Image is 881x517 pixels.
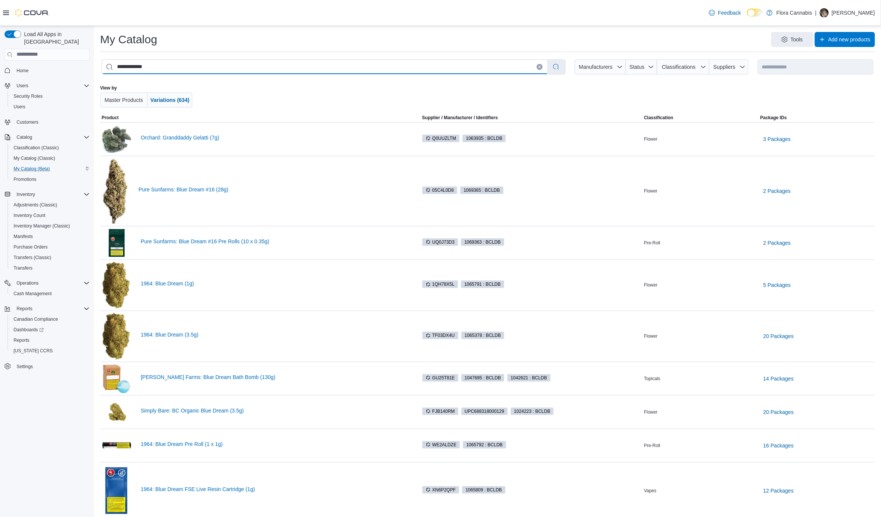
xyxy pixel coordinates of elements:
[8,221,93,231] button: Inventory Manager (Classic)
[626,59,657,74] button: Status
[8,314,93,324] button: Canadian Compliance
[763,239,791,247] span: 2 Packages
[461,238,504,246] span: 1069363 : BCLDB
[11,325,47,334] a: Dashboards
[422,186,457,194] span: 05C4L0D8
[141,441,409,447] a: 1964: Blue Dream Pre Roll (1 x 1g)
[642,441,759,450] div: Pre-Roll
[14,233,33,240] span: Manifests
[642,408,759,417] div: Flower
[463,135,506,142] span: 1063935 : BCLDB
[8,153,93,164] button: My Catalog (Classic)
[11,143,90,152] span: Classification (Classic)
[11,315,61,324] a: Canadian Compliance
[14,304,35,313] button: Reports
[642,332,759,341] div: Flower
[102,312,132,360] img: 1964: Blue Dream (3.5g)
[575,59,626,74] button: Manufacturers
[706,5,744,20] a: Feedback
[464,187,500,194] span: 1069365 : BCLDB
[426,441,457,448] span: WE2ALDZE
[141,408,409,414] a: Simply Bare: BC Organic Blue Dream (3.5g)
[11,200,90,209] span: Adjustments (Classic)
[11,92,90,101] span: Security Roles
[8,210,93,221] button: Inventory Count
[11,92,46,101] a: Security Roles
[426,408,455,415] span: FJB140RM
[11,264,35,273] a: Transfers
[14,118,41,127] a: Customers
[11,154,90,163] span: My Catalog (Classic)
[105,97,143,103] span: Master Products
[2,117,93,127] button: Customers
[426,374,455,381] span: GU25T81E
[14,279,90,288] span: Operations
[8,164,93,174] button: My Catalog (Beta)
[11,289,55,298] a: Cash Management
[644,115,673,121] span: Classification
[426,281,455,288] span: 1QH78X5L
[17,364,33,370] span: Settings
[426,187,454,194] span: 05C4L0D8
[657,59,709,74] button: Classifications
[8,242,93,252] button: Purchase Orders
[763,187,791,195] span: 2 Packages
[511,408,554,415] span: 1024223 : BCLDB
[8,263,93,273] button: Transfers
[14,202,57,208] span: Adjustments (Classic)
[11,102,90,111] span: Users
[14,223,70,229] span: Inventory Manager (Classic)
[11,253,54,262] a: Transfers (Classic)
[8,143,93,153] button: Classification (Classic)
[763,332,794,340] span: 20 Packages
[514,408,551,415] span: 1024223 : BCLDB
[14,176,37,182] span: Promotions
[11,243,51,252] a: Purchase Orders
[8,252,93,263] button: Transfers (Classic)
[642,135,759,144] div: Flower
[11,200,60,209] a: Adjustments (Classic)
[464,281,501,288] span: 1065791 : BCLDB
[791,36,803,43] span: Tools
[507,374,551,382] span: 1042621 : BCLDB
[466,487,502,493] span: 1065809 : BCLDB
[760,329,797,344] button: 20 Packages
[465,374,501,381] span: 1047695 : BCLDB
[466,135,502,142] span: 1063935 : BCLDB
[461,332,505,339] span: 1065378 : BCLDB
[8,346,93,356] button: [US_STATE] CCRS
[2,361,93,371] button: Settings
[17,134,32,140] span: Catalog
[763,487,794,494] span: 12 Packages
[642,374,759,383] div: Topicals
[461,408,508,415] span: UPC688318000129
[11,143,62,152] a: Classification (Classic)
[21,30,90,45] span: Load All Apps in [GEOGRAPHIC_DATA]
[718,9,741,17] span: Feedback
[151,97,190,103] span: Variations (634)
[11,175,90,184] span: Promotions
[11,164,53,173] a: My Catalog (Beta)
[141,135,409,141] a: Orchard: Granddaddy Gelatti (7g)
[815,32,875,47] button: Add new products
[462,486,505,494] span: 1065809 : BCLDB
[11,346,90,355] span: Washington CCRS
[138,186,409,193] a: Pure Sunfarms: Blue Dream #16 (28g)
[102,261,132,309] img: 1964: Blue Dream (1g)
[141,332,409,338] a: 1964: Blue Dream (3.5g)
[714,64,735,70] span: Suppliers
[426,332,455,339] span: TF03DX4U
[11,221,73,230] a: Inventory Manager (Classic)
[8,324,93,335] a: Dashboards
[11,243,90,252] span: Purchase Orders
[11,164,90,173] span: My Catalog (Beta)
[642,186,759,196] div: Flower
[11,346,56,355] a: [US_STATE] CCRS
[102,228,132,258] img: Pure Sunfarms: Blue Dream #16 Pre Rolls (10 x 0.35g)
[14,66,90,75] span: Home
[642,280,759,290] div: Flower
[17,119,38,125] span: Customers
[14,212,46,218] span: Inventory Count
[141,374,409,380] a: [PERSON_NAME] Farms: Blue Dream Bath Bomb (130g)
[412,115,498,121] span: Supplier / Manufacturer / Identifiers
